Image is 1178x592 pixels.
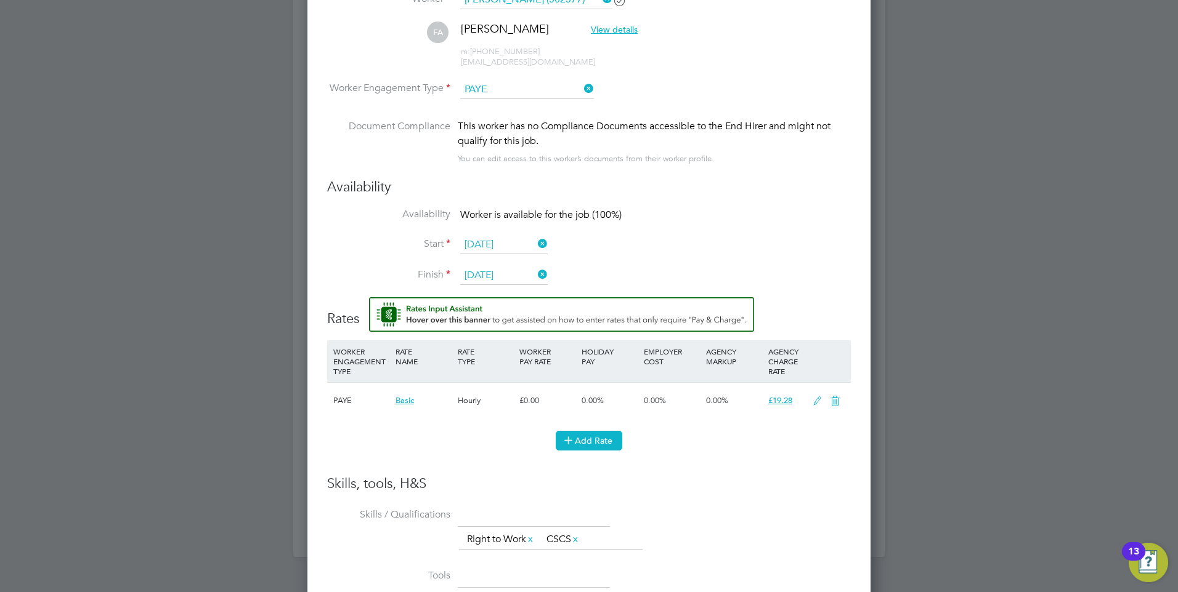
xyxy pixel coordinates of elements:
label: Tools [327,569,450,582]
div: PAYE [330,383,392,418]
label: Skills / Qualifications [327,508,450,521]
div: EMPLOYER COST [641,340,703,372]
div: £0.00 [516,383,579,418]
div: Hourly [455,383,517,418]
span: [EMAIL_ADDRESS][DOMAIN_NAME] [461,57,595,67]
label: Start [327,238,450,250]
span: Basic [396,395,414,406]
label: Finish [327,268,450,281]
a: x [571,531,580,547]
input: Select one [460,236,548,254]
label: Document Compliance [327,119,450,164]
button: Open Resource Center, 13 new notifications [1129,543,1168,582]
a: x [526,531,535,547]
input: Select one [460,81,594,99]
label: Availability [327,208,450,221]
div: RATE TYPE [455,340,517,372]
div: AGENCY CHARGE RATE [765,340,806,382]
div: HOLIDAY PAY [579,340,641,372]
button: Rate Assistant [369,297,754,332]
span: Worker is available for the job (100%) [460,209,622,221]
span: [PERSON_NAME] [461,22,549,36]
div: WORKER ENGAGEMENT TYPE [330,340,392,382]
button: Add Rate [556,431,622,450]
h3: Skills, tools, H&S [327,475,851,493]
span: 0.00% [582,395,604,406]
span: [PHONE_NUMBER] [461,46,540,57]
span: 0.00% [706,395,728,406]
div: 13 [1128,551,1139,567]
label: Worker Engagement Type [327,82,450,95]
span: 0.00% [644,395,666,406]
span: View details [591,24,638,35]
span: £19.28 [768,395,792,406]
span: m: [461,46,470,57]
div: AGENCY MARKUP [703,340,765,372]
div: WORKER PAY RATE [516,340,579,372]
div: RATE NAME [392,340,455,372]
input: Select one [460,266,548,285]
span: FA [427,22,449,43]
li: CSCS [542,531,585,548]
h3: Rates [327,297,851,328]
li: Right to Work [462,531,540,548]
div: This worker has no Compliance Documents accessible to the End Hirer and might not qualify for thi... [458,119,851,148]
h3: Availability [327,178,851,196]
div: You can edit access to this worker’s documents from their worker profile. [458,151,714,166]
